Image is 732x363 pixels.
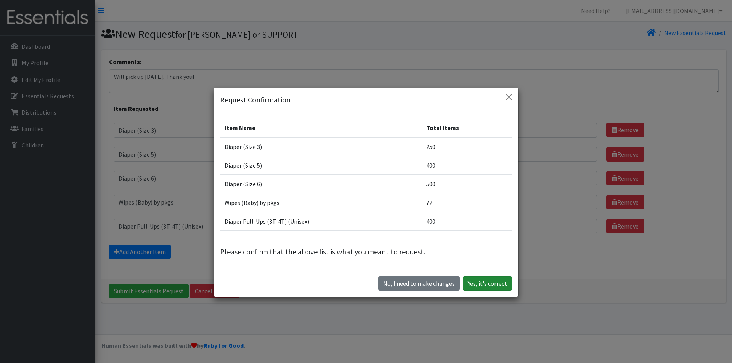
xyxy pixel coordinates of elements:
th: Item Name [220,118,422,137]
th: Total Items [422,118,512,137]
td: Diaper (Size 6) [220,174,422,193]
button: Close [503,91,515,103]
h5: Request Confirmation [220,94,291,106]
td: Wipes (Baby) by pkgs [220,193,422,212]
td: Diaper (Size 5) [220,156,422,174]
p: Please confirm that the above list is what you meant to request. [220,246,512,257]
td: 72 [422,193,512,212]
td: Diaper Pull-Ups (3T-4T) (Unisex) [220,212,422,230]
td: 400 [422,212,512,230]
td: 400 [422,156,512,174]
td: Diaper (Size 3) [220,137,422,156]
td: 250 [422,137,512,156]
td: 500 [422,174,512,193]
button: Yes, it's correct [463,276,512,291]
button: No I need to make changes [378,276,460,291]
